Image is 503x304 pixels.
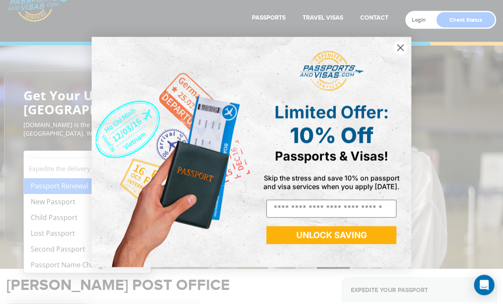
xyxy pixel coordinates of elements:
button: Close dialog [393,41,408,55]
button: UNLOCK SAVING [266,226,396,244]
img: de9cda0d-0715-46ca-9a25-073762a91ba7.png [92,37,251,267]
span: Limited Offer: [275,102,389,123]
div: Open Intercom Messenger [474,275,494,295]
span: Skip the stress and save 10% on passport and visa services when you apply [DATE]. [263,174,399,191]
img: passports and visas [300,51,364,91]
span: 10% Off [290,123,373,148]
span: Passports & Visas! [275,149,388,164]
